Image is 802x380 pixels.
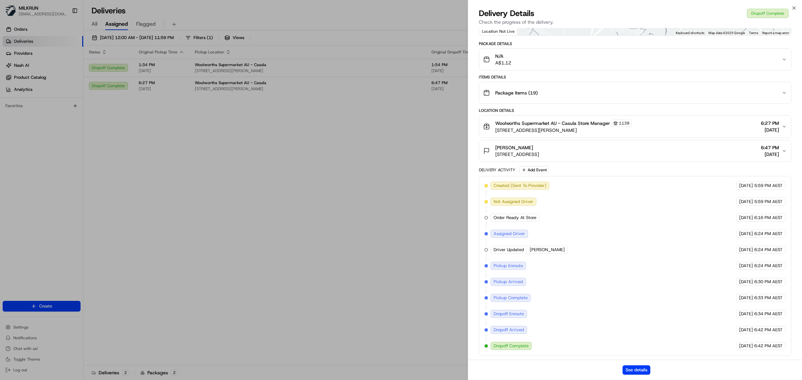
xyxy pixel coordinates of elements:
[494,311,524,317] span: Dropoff Enroute
[761,151,779,158] span: [DATE]
[754,279,783,285] span: 6:30 PM AEST
[619,121,630,126] span: 1138
[495,144,533,151] span: [PERSON_NAME]
[530,247,565,253] span: [PERSON_NAME]
[494,279,523,285] span: Pickup Arrived
[495,120,610,127] span: Woolworths Supermarket AU - Casula Store Manager
[761,120,779,127] span: 6:27 PM
[623,365,650,375] button: See details
[749,31,758,35] a: Terms
[479,82,791,104] button: Package Items (19)
[519,166,549,174] button: Add Event
[494,263,523,269] span: Pickup Enroute
[739,183,753,189] span: [DATE]
[494,327,524,333] span: Dropoff Arrived
[739,343,753,349] span: [DATE]
[495,151,539,158] span: [STREET_ADDRESS]
[739,215,753,221] span: [DATE]
[754,263,783,269] span: 6:24 PM AEST
[754,295,783,301] span: 6:33 PM AEST
[494,343,529,349] span: Dropoff Complete
[762,31,789,35] a: Report a map error
[754,247,783,253] span: 6:24 PM AEST
[479,8,534,19] span: Delivery Details
[739,311,753,317] span: [DATE]
[479,167,515,173] div: Delivery Activity
[761,127,779,133] span: [DATE]
[479,27,518,35] div: Location Not Live
[739,263,753,269] span: [DATE]
[494,247,524,253] span: Driver Updated
[761,144,779,151] span: 6:47 PM
[479,116,791,138] button: Woolworths Supermarket AU - Casula Store Manager1138[STREET_ADDRESS][PERSON_NAME]6:27 PM[DATE]
[754,343,783,349] span: 6:42 PM AEST
[479,41,791,46] div: Package Details
[494,231,525,237] span: Assigned Driver
[494,215,536,221] span: Order Ready At Store
[754,231,783,237] span: 6:24 PM AEST
[754,327,783,333] span: 6:42 PM AEST
[739,231,753,237] span: [DATE]
[479,74,791,80] div: Items Details
[495,53,511,59] span: N/A
[739,279,753,285] span: [DATE]
[739,247,753,253] span: [DATE]
[479,19,791,25] p: Check the progress of the delivery.
[495,59,511,66] span: A$1.12
[708,31,745,35] span: Map data ©2025 Google
[739,327,753,333] span: [DATE]
[754,183,783,189] span: 5:59 PM AEST
[479,140,791,162] button: [PERSON_NAME][STREET_ADDRESS]6:47 PM[DATE]
[495,89,538,96] span: Package Items ( 19 )
[739,199,753,205] span: [DATE]
[494,183,546,189] span: Created (Sent To Provider)
[754,215,783,221] span: 6:16 PM AEST
[754,199,783,205] span: 5:59 PM AEST
[494,199,533,205] span: Not Assigned Driver
[495,127,632,134] span: [STREET_ADDRESS][PERSON_NAME]
[676,31,704,35] button: Keyboard shortcuts
[739,295,753,301] span: [DATE]
[494,295,528,301] span: Pickup Complete
[479,49,791,70] button: N/AA$1.12
[754,311,783,317] span: 6:34 PM AEST
[479,108,791,113] div: Location Details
